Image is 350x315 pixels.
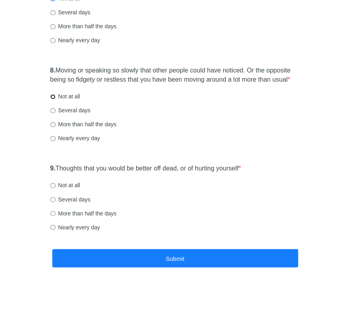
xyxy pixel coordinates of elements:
[50,10,55,15] input: Several days
[50,209,117,217] label: More than half the days
[50,136,55,141] input: Nearly every day
[50,183,55,188] input: Not at all
[50,195,91,203] label: Several days
[50,22,117,30] label: More than half the days
[50,211,55,216] input: More than half the days
[50,181,80,189] label: Not at all
[50,24,55,29] input: More than half the days
[50,165,55,172] strong: 9.
[50,223,100,231] label: Nearly every day
[50,134,100,142] label: Nearly every day
[50,225,55,230] input: Nearly every day
[50,120,117,128] label: More than half the days
[50,164,241,173] label: Thoughts that you would be better off dead, or of hurting yourself
[50,197,55,202] input: Several days
[50,38,55,43] input: Nearly every day
[50,92,80,100] label: Not at all
[50,66,300,84] label: Moving or speaking so slowly that other people could have noticed. Or the opposite being so fidge...
[50,94,55,99] input: Not at all
[50,108,55,113] input: Several days
[50,106,91,114] label: Several days
[50,122,55,127] input: More than half the days
[50,67,55,74] strong: 8.
[52,249,298,268] button: Submit
[50,36,100,44] label: Nearly every day
[50,8,91,16] label: Several days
